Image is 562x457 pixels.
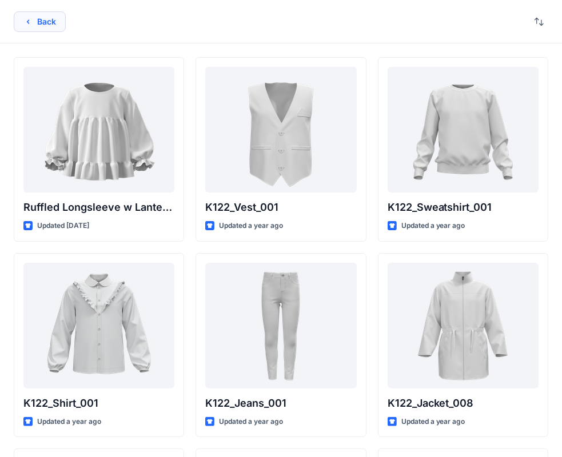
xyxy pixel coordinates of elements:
a: K122_Jacket_008 [388,263,539,388]
p: Updated a year ago [219,220,283,232]
a: K122_Sweatshirt_001 [388,67,539,193]
p: Updated a year ago [219,416,283,428]
p: K122_Jacket_008 [388,395,539,411]
a: K122_Vest_001 [205,67,356,193]
a: Ruffled Longsleeve w Lantern Sleeve [23,67,174,193]
p: Updated [DATE] [37,220,89,232]
p: K122_Shirt_001 [23,395,174,411]
p: Updated a year ago [37,416,101,428]
p: K122_Jeans_001 [205,395,356,411]
p: Ruffled Longsleeve w Lantern Sleeve [23,199,174,215]
a: K122_Shirt_001 [23,263,174,388]
p: K122_Vest_001 [205,199,356,215]
p: K122_Sweatshirt_001 [388,199,539,215]
button: Back [14,11,66,32]
a: K122_Jeans_001 [205,263,356,388]
p: Updated a year ago [401,416,465,428]
p: Updated a year ago [401,220,465,232]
